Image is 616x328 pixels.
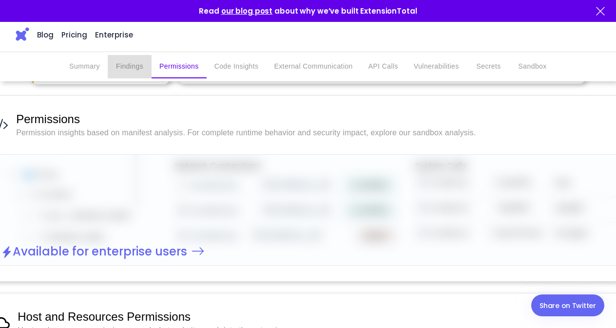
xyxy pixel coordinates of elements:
a: Share on Twitter [531,294,604,316]
a: our blog post [221,6,272,16]
h2: Available for enterprise users [13,246,187,260]
div: Share on Twitter [539,300,596,311]
button: External Communication [266,55,360,78]
button: Findings [108,55,152,78]
button: Vulnerabilities [406,55,467,78]
button: Permissions [152,55,207,78]
button: API Calls [361,55,406,78]
div: secondary tabs example [61,55,554,78]
button: Code Insights [207,55,267,78]
button: Sandbox [511,55,555,78]
button: Secrets [467,55,511,78]
button: Summary [61,55,108,78]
